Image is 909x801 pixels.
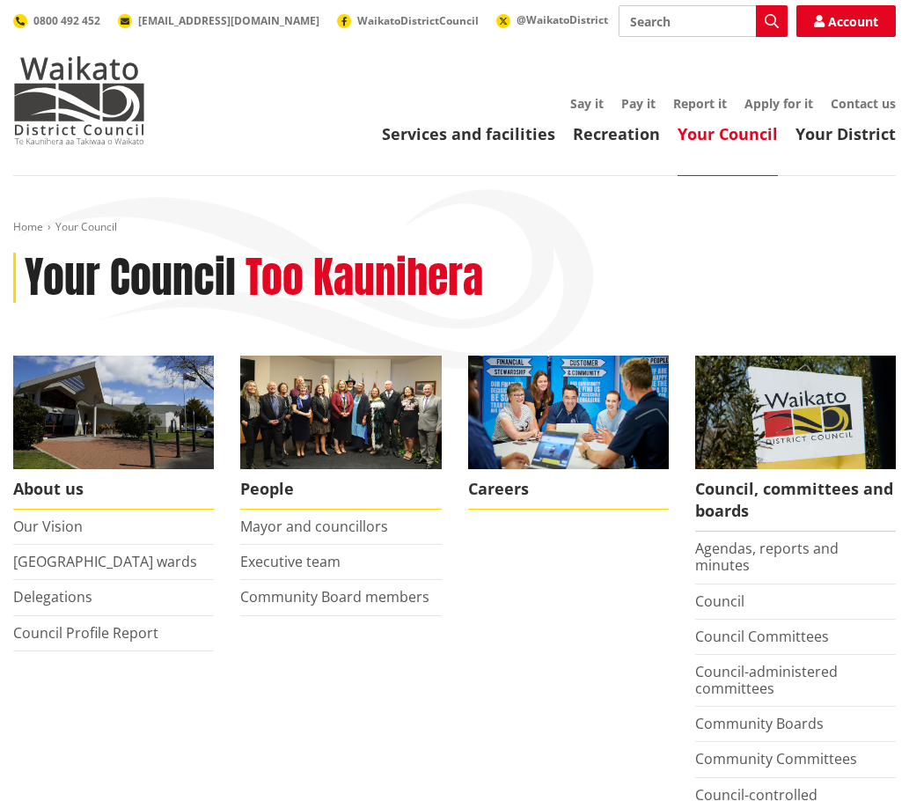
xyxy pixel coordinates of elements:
[240,469,441,510] span: People
[13,469,214,510] span: About us
[695,469,896,532] span: Council, committees and boards
[240,356,441,510] a: 2022 Council People
[517,12,608,27] span: @WaikatoDistrict
[13,220,896,235] nav: breadcrumb
[138,13,319,28] span: [EMAIL_ADDRESS][DOMAIN_NAME]
[695,356,896,468] img: Waikato-District-Council-sign
[468,356,669,468] img: Office staff in meeting - Career page
[570,95,604,112] a: Say it
[240,587,429,606] a: Community Board members
[13,219,43,234] a: Home
[13,517,83,536] a: Our Vision
[678,123,778,144] a: Your Council
[795,123,896,144] a: Your District
[468,469,669,510] span: Careers
[55,219,117,234] span: Your Council
[240,356,441,468] img: 2022 Council
[695,749,857,768] a: Community Committees
[25,253,236,304] h1: Your Council
[831,95,896,112] a: Contact us
[695,714,824,733] a: Community Boards
[33,13,100,28] span: 0800 492 452
[673,95,727,112] a: Report it
[744,95,813,112] a: Apply for it
[13,356,214,510] a: WDC Building 0015 About us
[619,5,788,37] input: Search input
[382,123,555,144] a: Services and facilities
[695,356,896,532] a: Waikato-District-Council-sign Council, committees and boards
[695,662,838,698] a: Council-administered committees
[695,592,744,611] a: Council
[13,587,92,606] a: Delegations
[468,356,669,510] a: Careers
[357,13,479,28] span: WaikatoDistrictCouncil
[621,95,656,112] a: Pay it
[118,13,319,28] a: [EMAIL_ADDRESS][DOMAIN_NAME]
[240,517,388,536] a: Mayor and councillors
[573,123,660,144] a: Recreation
[13,552,197,571] a: [GEOGRAPHIC_DATA] wards
[240,552,341,571] a: Executive team
[13,623,158,643] a: Council Profile Report
[695,539,839,575] a: Agendas, reports and minutes
[796,5,896,37] a: Account
[695,627,829,646] a: Council Committees
[13,356,214,468] img: WDC Building 0015
[13,13,100,28] a: 0800 492 452
[246,253,483,304] h2: Too Kaunihera
[496,12,608,27] a: @WaikatoDistrict
[337,13,479,28] a: WaikatoDistrictCouncil
[13,56,145,144] img: Waikato District Council - Te Kaunihera aa Takiwaa o Waikato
